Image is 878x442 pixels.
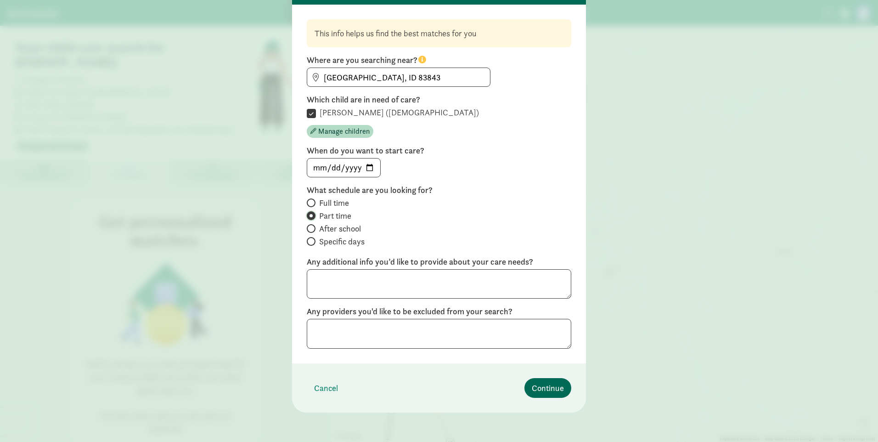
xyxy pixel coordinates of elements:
[319,198,349,209] span: Full time
[532,382,564,394] span: Continue
[307,68,490,86] input: Find address
[318,126,370,137] span: Manage children
[314,382,338,394] span: Cancel
[319,236,365,247] span: Specific days
[307,55,571,66] label: Where are you searching near?
[307,145,571,156] label: When do you want to start care?
[307,256,571,267] label: Any additional info you’d like to provide about your care needs?
[319,223,361,234] span: After school
[307,94,571,105] label: Which child are in need of care?
[524,378,571,398] button: Continue
[307,185,571,196] label: What schedule are you looking for?
[315,27,563,40] div: This info helps us find the best matches for you
[316,107,479,118] label: [PERSON_NAME] ([DEMOGRAPHIC_DATA])
[307,378,345,398] button: Cancel
[307,125,373,138] button: Manage children
[319,210,351,221] span: Part time
[307,306,571,317] label: Any providers you'd like to be excluded from your search?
